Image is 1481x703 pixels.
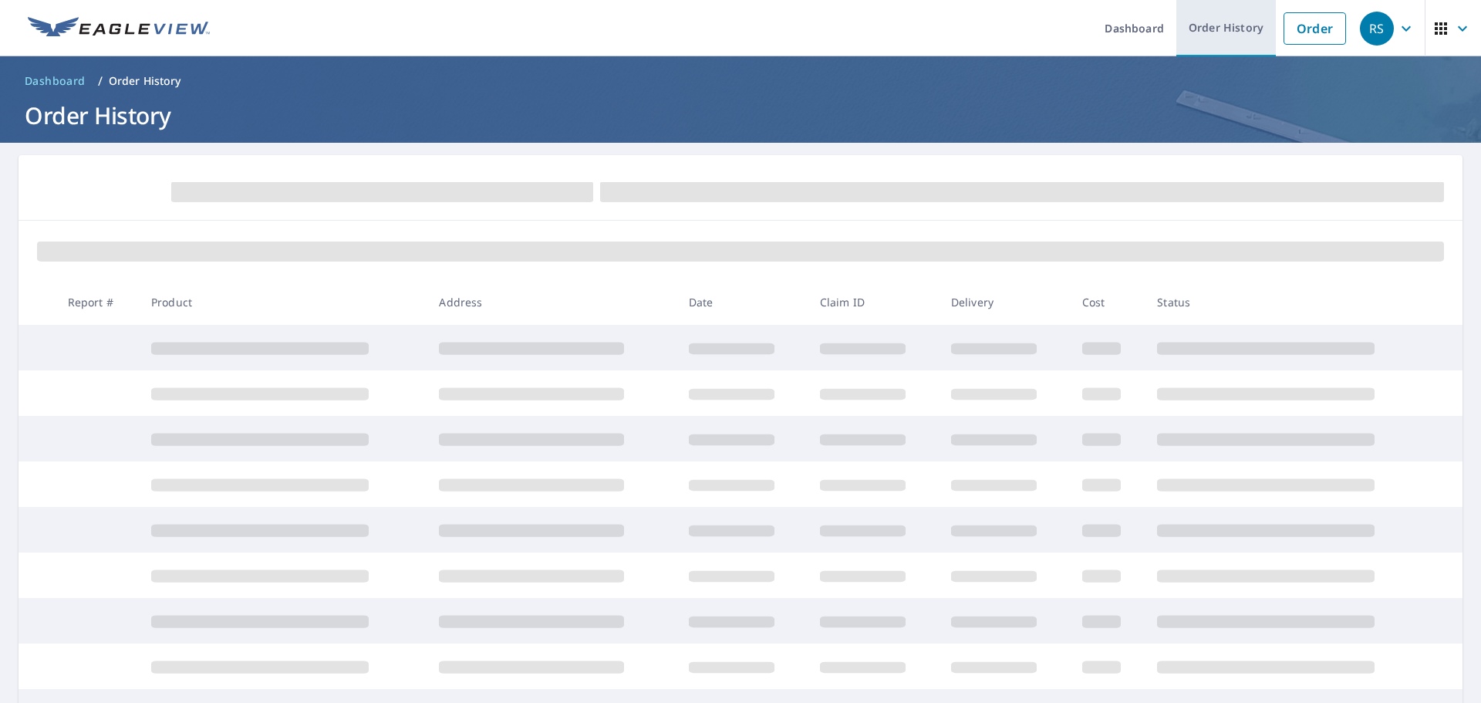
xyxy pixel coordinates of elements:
th: Claim ID [808,279,939,325]
th: Date [676,279,808,325]
h1: Order History [19,100,1462,131]
th: Cost [1070,279,1145,325]
img: EV Logo [28,17,210,40]
th: Product [139,279,427,325]
p: Order History [109,73,181,89]
th: Status [1145,279,1433,325]
a: Dashboard [19,69,92,93]
a: Order [1284,12,1346,45]
th: Delivery [939,279,1070,325]
li: / [98,72,103,90]
nav: breadcrumb [19,69,1462,93]
th: Address [427,279,676,325]
span: Dashboard [25,73,86,89]
div: RS [1360,12,1394,46]
th: Report # [56,279,139,325]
